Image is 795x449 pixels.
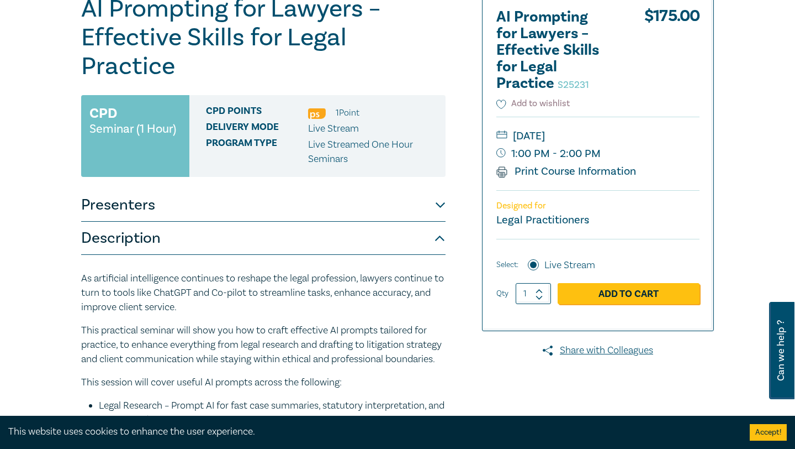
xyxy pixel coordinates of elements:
[496,97,570,110] button: Add to wishlist
[544,258,595,273] label: Live Stream
[516,283,551,304] input: 1
[644,9,699,97] div: $ 175.00
[496,164,636,179] a: Print Course Information
[558,283,699,304] a: Add to Cart
[308,138,437,166] p: Live Streamed One Hour Seminars
[89,103,117,123] h3: CPD
[81,375,446,390] p: This session will cover useful AI prompts across the following:
[206,122,308,136] span: Delivery Mode
[81,323,446,367] p: This practical seminar will show you how to craft effective AI prompts tailored for practice, to ...
[8,425,733,439] div: This website uses cookies to enhance the user experience.
[496,201,699,211] p: Designed for
[336,106,359,120] li: 1 Point
[482,343,714,358] a: Share with Colleagues
[81,222,446,255] button: Description
[750,424,787,441] button: Accept cookies
[308,108,326,119] img: Professional Skills
[496,145,699,163] small: 1:00 PM - 2:00 PM
[206,138,308,166] span: Program type
[496,288,508,300] label: Qty
[206,106,308,120] span: CPD Points
[81,189,446,222] button: Presenters
[99,399,446,427] li: Legal Research – Prompt AI for fast case summaries, statutory interpretation, and cross-jurisdict...
[776,309,786,393] span: Can we help ?
[308,122,359,135] span: Live Stream
[89,123,176,134] small: Seminar (1 Hour)
[81,272,446,315] p: As artificial intelligence continues to reshape the legal profession, lawyers continue to turn to...
[558,79,589,91] small: S25231
[496,259,518,271] span: Select:
[496,127,699,145] small: [DATE]
[496,213,589,227] small: Legal Practitioners
[496,9,618,92] h2: AI Prompting for Lawyers – Effective Skills for Legal Practice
